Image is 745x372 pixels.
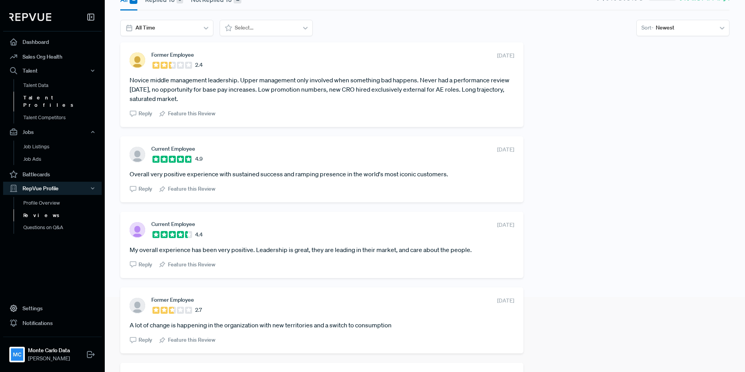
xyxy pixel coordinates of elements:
a: Notifications [3,316,102,330]
button: RepVue Profile [3,182,102,195]
span: Reply [139,185,152,193]
span: Feature this Review [168,110,215,118]
a: Talent Profiles [14,92,112,111]
span: [PERSON_NAME] [28,355,70,363]
a: Profile Overview [14,197,112,209]
span: 2.4 [195,61,203,69]
span: Former Employee [151,297,194,303]
img: Monte Carlo Data [11,348,23,361]
span: [DATE] [497,146,514,154]
span: Current Employee [151,146,195,152]
button: Jobs [3,125,102,139]
a: Battlecards [3,167,102,182]
a: Talent Data [14,79,112,92]
span: Reply [139,336,152,344]
article: Novice middle management leadership. Upper management only involved when something bad happens. N... [130,75,514,103]
span: Reply [139,110,152,118]
span: Reply [139,261,152,269]
a: Monte Carlo DataMonte Carlo Data[PERSON_NAME] [3,337,102,366]
span: [DATE] [497,52,514,60]
article: A lot of change is happening in the organization with new territories and a switch to consumption [130,320,514,330]
span: [DATE] [497,297,514,305]
img: RepVue [9,13,51,21]
span: Current Employee [151,221,195,227]
article: Overall very positive experience with sustained success and ramping presence in the world's most ... [130,169,514,179]
span: Feature this Review [168,185,215,193]
button: Talent [3,64,102,77]
a: Reviews [14,209,112,222]
a: Settings [3,301,102,316]
a: Questions on Q&A [14,221,112,234]
span: Feature this Review [168,336,215,344]
a: Job Listings [14,141,112,153]
strong: Monte Carlo Data [28,346,70,355]
span: 4.9 [195,155,203,163]
span: Sort - [641,24,653,32]
a: Talent Competitors [14,111,112,124]
span: 2.7 [195,306,202,314]
span: Feature this Review [168,261,215,269]
a: Job Ads [14,153,112,165]
span: 4.4 [195,231,203,239]
article: My overall experience has been very positive. Leadership is great, they are leading in their mark... [130,245,514,254]
a: Dashboard [3,35,102,49]
span: Former Employee [151,52,194,58]
a: Sales Org Health [3,49,102,64]
span: [DATE] [497,221,514,229]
